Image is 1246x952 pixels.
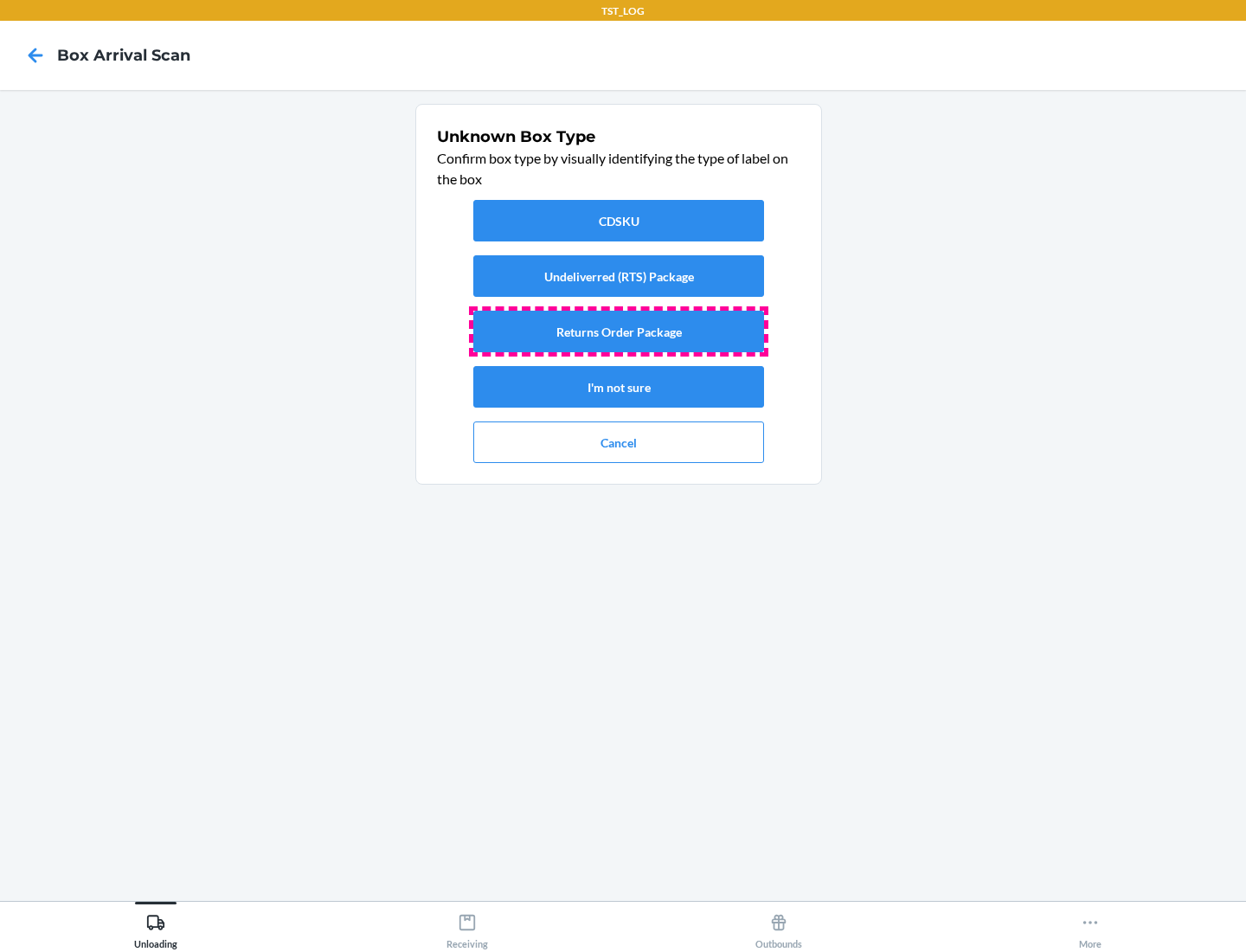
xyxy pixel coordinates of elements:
[473,421,764,463] button: Cancel
[57,44,190,67] h4: Box Arrival Scan
[473,255,764,297] button: Undeliverred (RTS) Package
[934,902,1246,949] button: More
[311,902,623,949] button: Receiving
[601,3,645,19] p: TST_LOG
[473,366,764,408] button: I'm not sure
[437,125,800,148] h1: Unknown Box Type
[134,906,177,949] div: Unloading
[623,902,934,949] button: Outbounds
[755,906,802,949] div: Outbounds
[446,906,488,949] div: Receiving
[473,311,764,352] button: Returns Order Package
[437,148,800,190] p: Confirm box type by visually identifying the type of label on the box
[473,200,764,241] button: CDSKU
[1079,906,1101,949] div: More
